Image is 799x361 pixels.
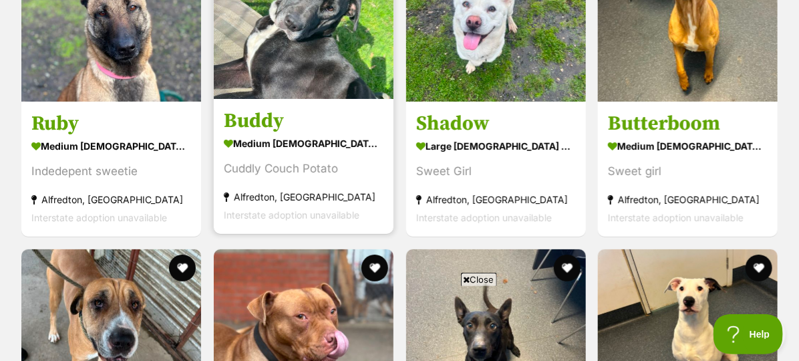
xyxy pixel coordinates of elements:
[608,212,744,223] span: Interstate adoption unavailable
[461,273,497,286] span: Close
[169,255,196,281] button: favourite
[224,108,383,134] h3: Buddy
[416,162,576,180] div: Sweet Girl
[224,160,383,178] div: Cuddly Couch Potato
[31,111,191,136] h3: Ruby
[553,255,580,281] button: favourite
[31,191,191,209] div: Alfredton, [GEOGRAPHIC_DATA]
[224,209,359,221] span: Interstate adoption unavailable
[608,162,768,180] div: Sweet girl
[713,314,786,354] iframe: Help Scout Beacon - Open
[598,101,778,237] a: Butterboom medium [DEMOGRAPHIC_DATA] Dog Sweet girl Alfredton, [GEOGRAPHIC_DATA] Interstate adopt...
[608,111,768,136] h3: Butterboom
[31,162,191,180] div: Indedepent sweetie
[361,255,388,281] button: favourite
[746,255,772,281] button: favourite
[214,98,393,234] a: Buddy medium [DEMOGRAPHIC_DATA] Dog Cuddly Couch Potato Alfredton, [GEOGRAPHIC_DATA] Interstate a...
[224,134,383,153] div: medium [DEMOGRAPHIC_DATA] Dog
[416,136,576,156] div: large [DEMOGRAPHIC_DATA] Dog
[608,191,768,209] div: Alfredton, [GEOGRAPHIC_DATA]
[608,136,768,156] div: medium [DEMOGRAPHIC_DATA] Dog
[416,212,552,223] span: Interstate adoption unavailable
[31,136,191,156] div: medium [DEMOGRAPHIC_DATA] Dog
[224,188,383,206] div: Alfredton, [GEOGRAPHIC_DATA]
[406,101,586,237] a: Shadow large [DEMOGRAPHIC_DATA] Dog Sweet Girl Alfredton, [GEOGRAPHIC_DATA] Interstate adoption u...
[416,111,576,136] h3: Shadow
[416,191,576,209] div: Alfredton, [GEOGRAPHIC_DATA]
[21,101,201,237] a: Ruby medium [DEMOGRAPHIC_DATA] Dog Indedepent sweetie Alfredton, [GEOGRAPHIC_DATA] Interstate ado...
[31,212,167,223] span: Interstate adoption unavailable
